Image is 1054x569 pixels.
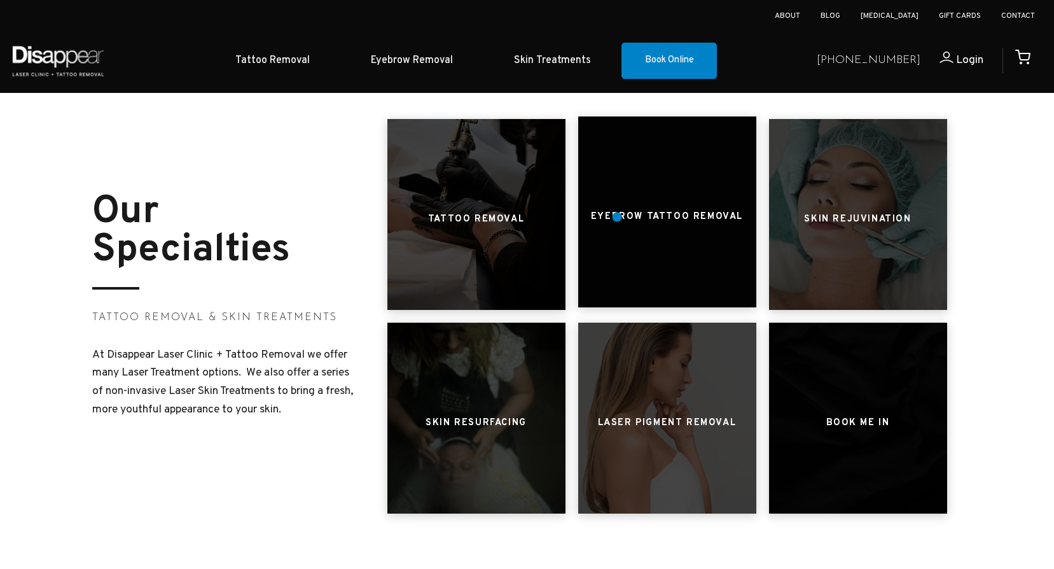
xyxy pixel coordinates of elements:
[1001,11,1035,21] a: Contact
[10,38,106,83] img: Disappear - Laser Clinic and Tattoo Removal Services in Sydney, Australia
[92,188,290,276] strong: Our Specialties
[340,41,483,80] a: Eyebrow Removal
[826,411,890,435] h3: Book ME IN
[920,52,983,70] a: Login
[428,207,524,232] h3: Tattoo Removal
[775,11,800,21] a: About
[205,41,340,80] a: Tattoo Removal
[956,53,983,67] span: Login
[821,11,840,21] a: Blog
[591,205,743,229] h3: Eyebrow Tattoo Removal
[621,43,717,80] a: Book Online
[92,310,362,326] h3: Tattoo Removal & Skin Treatments
[861,11,919,21] a: [MEDICAL_DATA]
[804,207,911,232] h3: Skin Rejuvination
[939,11,981,21] a: Gift Cards
[817,52,920,70] a: [PHONE_NUMBER]
[426,411,527,435] h3: Skin Resurfacing
[598,411,737,435] h3: Laser Pigment Removal
[92,346,362,419] p: At Disappear Laser Clinic + Tattoo Removal we offer many Laser Treatment options. We also offer a...
[483,41,621,80] a: Skin Treatments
